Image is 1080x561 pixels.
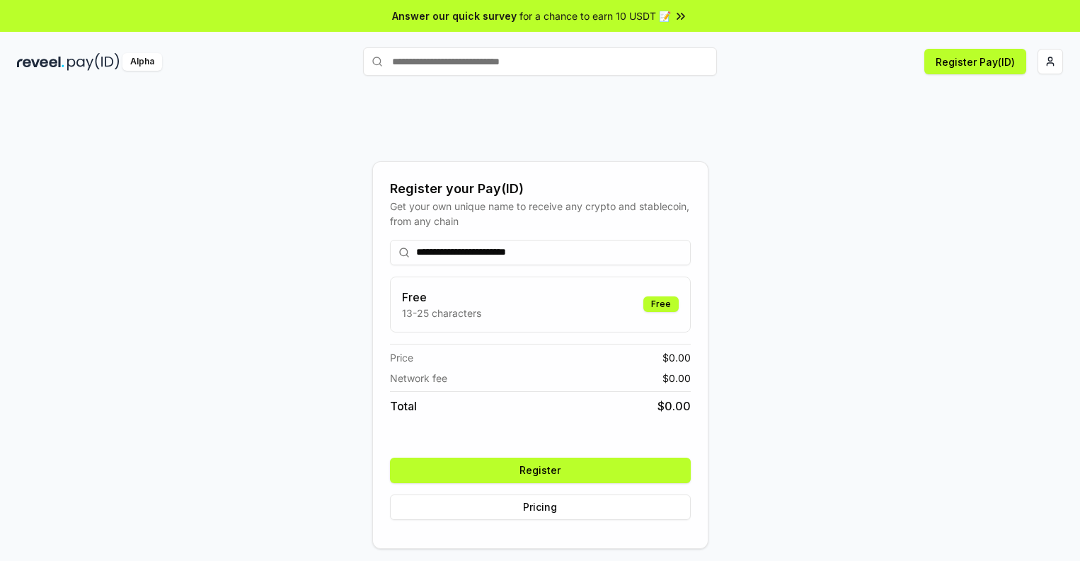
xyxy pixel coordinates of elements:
[67,53,120,71] img: pay_id
[17,53,64,71] img: reveel_dark
[390,350,413,365] span: Price
[122,53,162,71] div: Alpha
[662,371,691,386] span: $ 0.00
[390,495,691,520] button: Pricing
[657,398,691,415] span: $ 0.00
[392,8,517,23] span: Answer our quick survey
[390,398,417,415] span: Total
[390,179,691,199] div: Register your Pay(ID)
[924,49,1026,74] button: Register Pay(ID)
[390,371,447,386] span: Network fee
[402,289,481,306] h3: Free
[402,306,481,320] p: 13-25 characters
[390,199,691,229] div: Get your own unique name to receive any crypto and stablecoin, from any chain
[390,458,691,483] button: Register
[643,296,679,312] div: Free
[662,350,691,365] span: $ 0.00
[519,8,671,23] span: for a chance to earn 10 USDT 📝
